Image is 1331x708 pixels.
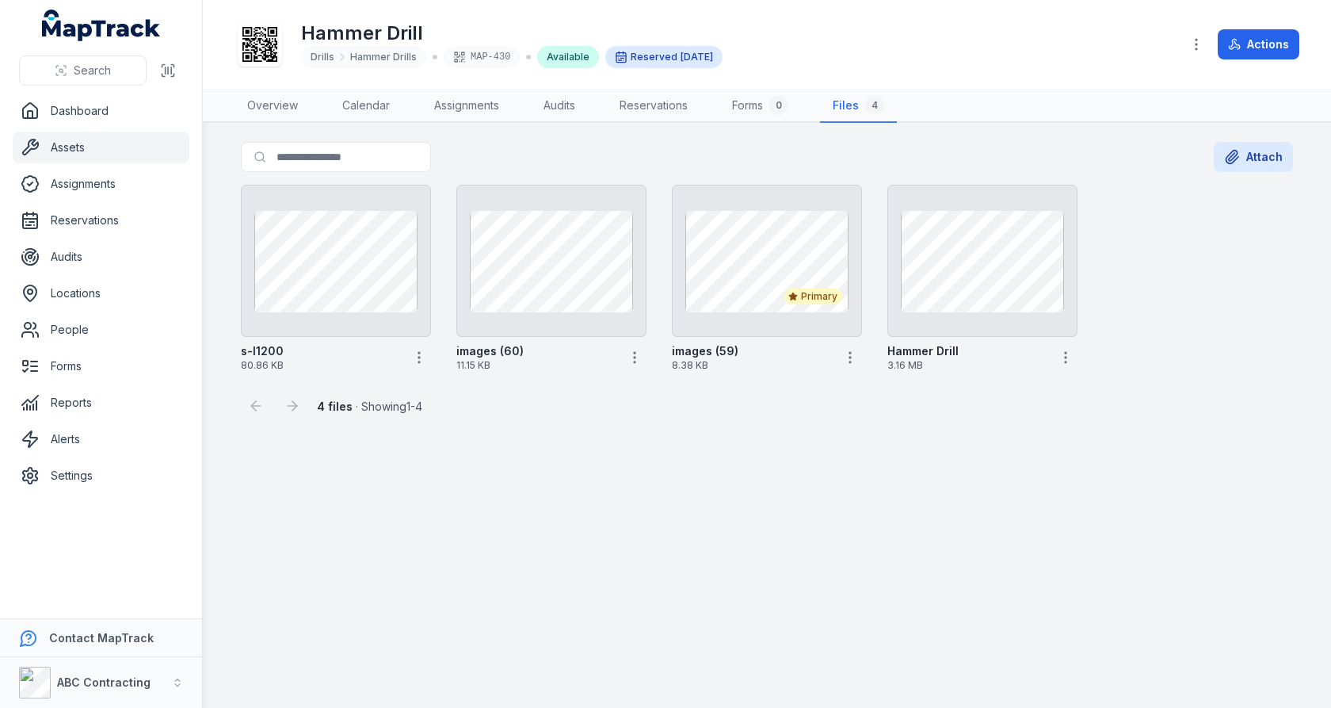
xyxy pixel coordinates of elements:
[531,90,588,123] a: Audits
[13,168,189,200] a: Assignments
[1214,142,1293,172] button: Attach
[42,10,161,41] a: MapTrack
[330,90,402,123] a: Calendar
[865,96,884,115] div: 4
[13,95,189,127] a: Dashboard
[681,51,713,63] span: [DATE]
[13,314,189,346] a: People
[317,400,422,413] span: · Showing 1 - 4
[444,46,520,68] div: MAP-430
[311,51,334,63] span: Drills
[49,631,154,645] strong: Contact MapTrack
[456,359,616,372] span: 11.15 KB
[19,55,147,86] button: Search
[1218,29,1299,59] button: Actions
[13,205,189,236] a: Reservations
[784,289,842,304] div: Primary
[672,359,832,372] span: 8.38 KB
[887,343,959,359] strong: Hammer Drill
[13,387,189,419] a: Reports
[537,46,599,68] div: Available
[350,51,417,63] span: Hammer Drills
[820,90,897,123] a: Files4
[421,90,512,123] a: Assignments
[301,21,723,46] h1: Hammer Drill
[672,343,738,359] strong: images (59)
[769,96,788,115] div: 0
[74,63,111,78] span: Search
[13,460,189,492] a: Settings
[13,132,189,163] a: Assets
[235,90,311,123] a: Overview
[607,90,700,123] a: Reservations
[57,675,151,689] strong: ABC Contracting
[13,241,189,273] a: Audits
[241,343,284,359] strong: s-l1200
[13,350,189,382] a: Forms
[456,343,524,359] strong: images (60)
[13,423,189,455] a: Alerts
[13,277,189,309] a: Locations
[317,400,353,413] strong: 4 files
[681,51,713,63] time: 14/05/2025, 12:00:00 am
[887,359,1047,372] span: 3.16 MB
[241,359,401,372] span: 80.86 KB
[605,46,723,68] div: Reserved
[719,90,801,123] a: Forms0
